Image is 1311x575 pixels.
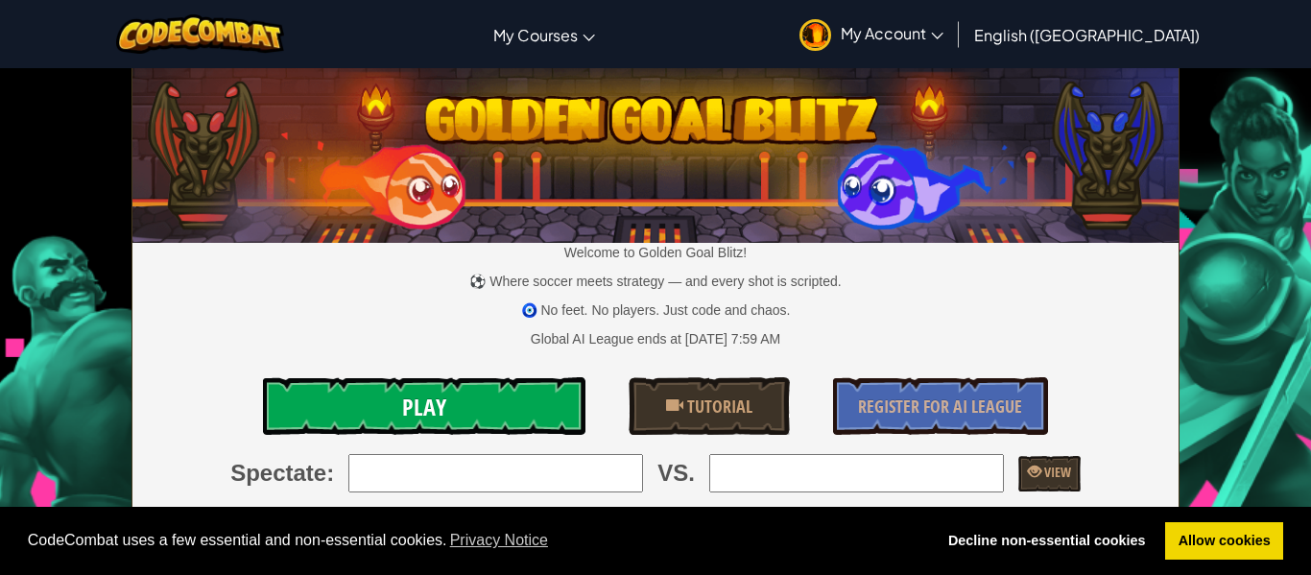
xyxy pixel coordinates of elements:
span: : [326,457,334,490]
img: Golden Goal [132,60,1180,243]
span: My Courses [493,25,578,45]
a: My Courses [484,9,605,60]
a: Tutorial [629,377,790,435]
p: ⚽ Where soccer meets strategy — and every shot is scripted. [132,272,1180,291]
a: learn more about cookies [447,526,552,555]
p: Welcome to Golden Goal Blitz! [132,243,1180,262]
a: deny cookies [935,522,1158,561]
a: Register for AI League [833,377,1048,435]
span: Spectate [230,457,326,490]
span: English ([GEOGRAPHIC_DATA]) [974,25,1200,45]
span: VS. [657,457,695,490]
a: My Account [790,4,953,64]
span: View [1041,463,1071,481]
div: Global AI League ends at [DATE] 7:59 AM [531,329,780,348]
span: Register for AI League [858,395,1022,419]
p: 🧿 No feet. No players. Just code and chaos. [132,300,1180,320]
a: English ([GEOGRAPHIC_DATA]) [965,9,1209,60]
img: CodeCombat logo [116,14,284,54]
span: CodeCombat uses a few essential and non-essential cookies. [28,526,920,555]
img: avatar [799,19,831,51]
span: Play [402,392,446,422]
a: allow cookies [1165,522,1283,561]
span: My Account [841,23,943,43]
span: Tutorial [683,395,752,419]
